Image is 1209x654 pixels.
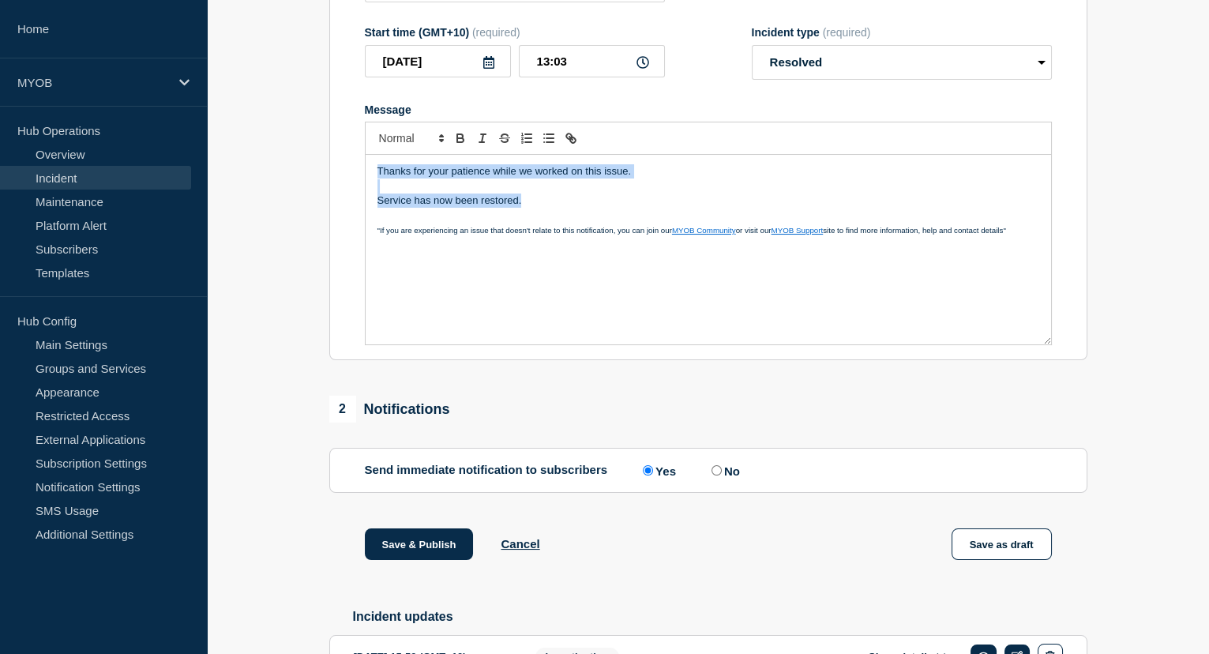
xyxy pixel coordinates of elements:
button: Toggle bulleted list [538,129,560,148]
button: Save & Publish [365,528,474,560]
h2: Incident updates [353,610,1087,624]
div: Message [365,103,1052,116]
input: No [712,465,722,475]
label: Yes [639,463,676,478]
button: Toggle bold text [449,129,471,148]
input: YYYY-MM-DD [365,45,511,77]
button: Toggle italic text [471,129,494,148]
span: 2 [329,396,356,423]
button: Toggle ordered list [516,129,538,148]
input: HH:MM [519,45,665,77]
div: Start time (GMT+10) [365,26,665,39]
div: Message [366,155,1051,344]
button: Cancel [501,537,539,551]
select: Incident type [752,45,1052,80]
p: Thanks for your patience while we worked on this issue. [377,164,1039,179]
button: Toggle link [560,129,582,148]
label: No [708,463,740,478]
button: Save as draft [952,528,1052,560]
p: MYOB [17,76,169,89]
div: Send immediate notification to subscribers [365,463,1052,478]
div: Incident type [752,26,1052,39]
p: Send immediate notification to subscribers [365,463,608,478]
p: Service has now been restored. [377,194,1039,208]
a: MYOB Support [772,226,824,235]
span: Font size [372,129,449,148]
span: "If you are experiencing an issue that doesn't relate to this notification, you can join our [377,226,672,235]
span: (required) [472,26,520,39]
div: Notifications [329,396,450,423]
span: (required) [823,26,871,39]
button: Toggle strikethrough text [494,129,516,148]
a: MYOB Community [672,226,736,235]
span: or visit our [736,226,772,235]
span: site to find more information, help and contact details" [823,226,1006,235]
input: Yes [643,465,653,475]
